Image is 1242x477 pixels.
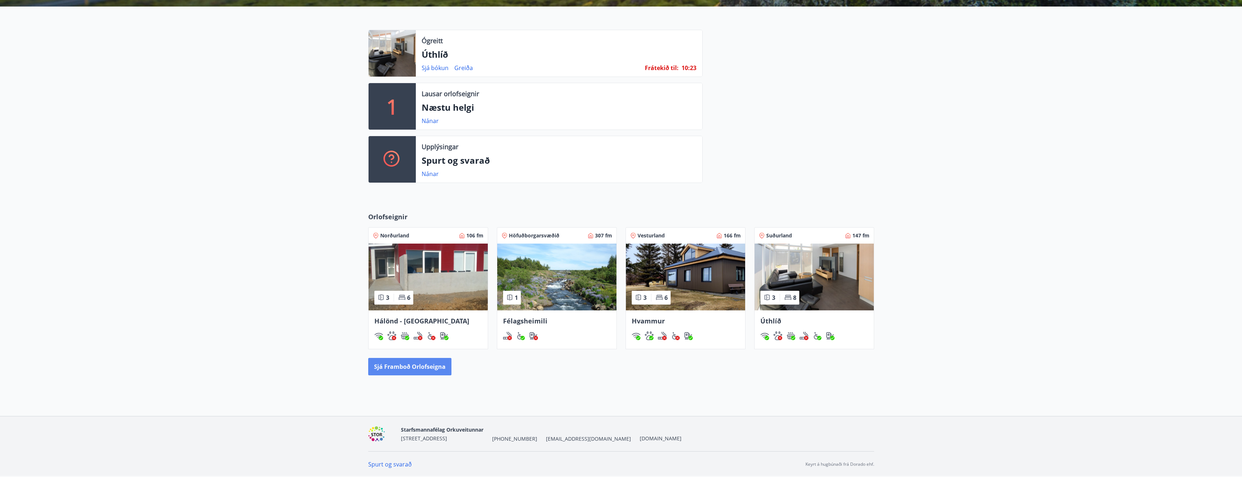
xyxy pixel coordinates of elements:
[401,426,483,433] span: Starfsmannafélag Orkuveitunnar
[787,331,795,340] div: Heitur pottur
[760,317,781,325] span: Úthlíð
[800,331,808,340] div: Reykingar / Vape
[422,48,696,61] p: Úthlíð
[401,331,409,340] div: Heitur pottur
[503,331,512,340] div: Reykingar / Vape
[760,331,769,340] div: Þráðlaust net
[643,294,647,302] span: 3
[368,426,395,442] img: 6gDcfMXiVBXXG0H6U6eM60D7nPrsl9g1x4qDF8XG.png
[645,331,654,340] div: Gæludýr
[492,435,537,443] span: [PHONE_NUMBER]
[852,232,869,239] span: 147 fm
[440,331,449,340] img: nH7E6Gw2rvWFb8XaSdRp44dhkQaj4PJkOoRYItBQ.svg
[684,331,693,340] img: nH7E6Gw2rvWFb8XaSdRp44dhkQaj4PJkOoRYItBQ.svg
[658,331,667,340] div: Reykingar / Vape
[645,331,654,340] img: pxcaIm5dSOV3FS4whs1soiYWTwFQvksT25a9J10C.svg
[380,232,409,239] span: Norðurland
[407,294,410,302] span: 6
[422,36,443,45] p: Ógreitt
[529,331,538,340] div: Hleðslustöð fyrir rafbíla
[368,358,451,375] button: Sjá framboð orlofseigna
[414,331,422,340] img: QNIUl6Cv9L9rHgMXwuzGLuiJOj7RKqxk9mBFPqjq.svg
[374,317,469,325] span: Hálönd - [GEOGRAPHIC_DATA]
[414,331,422,340] div: Reykingar / Vape
[664,294,668,302] span: 6
[595,232,612,239] span: 307 fm
[422,170,439,178] a: Nánar
[369,244,488,310] img: Paella dish
[427,331,435,340] img: 8IYIKVZQyRlUC6HQIIUSdjpPGRncJsz2RzLgWvp4.svg
[503,331,512,340] img: QNIUl6Cv9L9rHgMXwuzGLuiJOj7RKqxk9mBFPqjq.svg
[645,64,679,72] span: Frátekið til :
[368,212,407,221] span: Orlofseignir
[671,331,680,340] div: Aðgengi fyrir hjólastól
[454,64,473,72] a: Greiða
[632,331,640,340] div: Þráðlaust net
[773,331,782,340] div: Gæludýr
[826,331,835,340] div: Hleðslustöð fyrir rafbíla
[760,331,769,340] img: HJRyFFsYp6qjeUYhR4dAD8CaCEsnIFYZ05miwXoh.svg
[497,244,616,310] img: Paella dish
[401,435,447,442] span: [STREET_ADDRESS]
[805,461,874,468] p: Keyrt á hugbúnaði frá Dorado ehf.
[640,435,682,442] a: [DOMAIN_NAME]
[422,64,449,72] a: Sjá bókun
[724,232,741,239] span: 166 fm
[658,331,667,340] img: QNIUl6Cv9L9rHgMXwuzGLuiJOj7RKqxk9mBFPqjq.svg
[773,331,782,340] img: pxcaIm5dSOV3FS4whs1soiYWTwFQvksT25a9J10C.svg
[632,331,640,340] img: HJRyFFsYp6qjeUYhR4dAD8CaCEsnIFYZ05miwXoh.svg
[401,331,409,340] img: h89QDIuHlAdpqTriuIvuEWkTH976fOgBEOOeu1mi.svg
[466,232,483,239] span: 106 fm
[638,232,665,239] span: Vesturland
[422,117,439,125] a: Nánar
[671,331,680,340] img: 8IYIKVZQyRlUC6HQIIUSdjpPGRncJsz2RzLgWvp4.svg
[427,331,435,340] div: Aðgengi fyrir hjólastól
[422,142,458,151] p: Upplýsingar
[422,101,696,114] p: Næstu helgi
[374,331,383,340] div: Þráðlaust net
[826,331,835,340] img: nH7E6Gw2rvWFb8XaSdRp44dhkQaj4PJkOoRYItBQ.svg
[529,331,538,340] img: nH7E6Gw2rvWFb8XaSdRp44dhkQaj4PJkOoRYItBQ.svg
[813,331,821,340] img: 8IYIKVZQyRlUC6HQIIUSdjpPGRncJsz2RzLgWvp4.svg
[509,232,559,239] span: Höfuðborgarsvæðið
[684,331,693,340] div: Hleðslustöð fyrir rafbíla
[793,294,796,302] span: 8
[422,89,479,98] p: Lausar orlofseignir
[386,294,389,302] span: 3
[387,331,396,340] img: pxcaIm5dSOV3FS4whs1soiYWTwFQvksT25a9J10C.svg
[626,244,745,310] img: Paella dish
[546,435,631,443] span: [EMAIL_ADDRESS][DOMAIN_NAME]
[374,331,383,340] img: HJRyFFsYp6qjeUYhR4dAD8CaCEsnIFYZ05miwXoh.svg
[755,244,874,310] img: Paella dish
[766,232,792,239] span: Suðurland
[387,331,396,340] div: Gæludýr
[503,317,547,325] span: Félagsheimili
[440,331,449,340] div: Hleðslustöð fyrir rafbíla
[682,64,690,72] span: 10 :
[422,154,696,167] p: Spurt og svarað
[787,331,795,340] img: h89QDIuHlAdpqTriuIvuEWkTH976fOgBEOOeu1mi.svg
[813,331,821,340] div: Aðgengi fyrir hjólastól
[772,294,775,302] span: 3
[516,331,525,340] img: 8IYIKVZQyRlUC6HQIIUSdjpPGRncJsz2RzLgWvp4.svg
[690,64,696,72] span: 23
[368,460,412,468] a: Spurt og svarað
[516,331,525,340] div: Aðgengi fyrir hjólastól
[515,294,518,302] span: 1
[800,331,808,340] img: QNIUl6Cv9L9rHgMXwuzGLuiJOj7RKqxk9mBFPqjq.svg
[632,317,665,325] span: Hvammur
[386,93,398,120] p: 1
